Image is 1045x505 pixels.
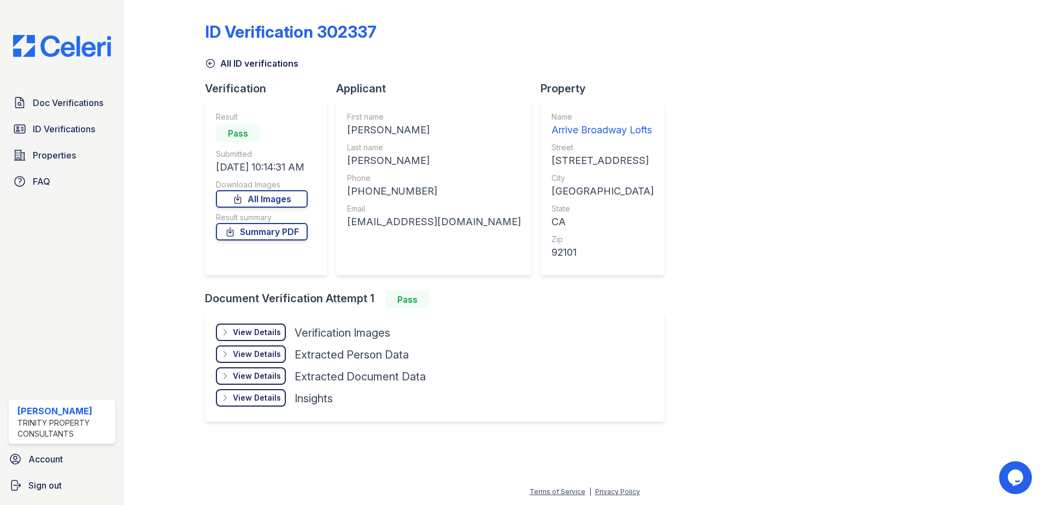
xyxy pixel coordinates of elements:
div: 92101 [551,245,654,260]
iframe: chat widget [999,461,1034,494]
div: ID Verification 302337 [205,22,377,42]
span: ID Verifications [33,122,95,136]
a: Terms of Service [530,488,585,496]
div: First name [347,111,521,122]
div: Street [551,142,654,153]
span: Account [28,453,63,466]
div: Result [216,111,308,122]
div: [PERSON_NAME] [347,122,521,138]
div: [STREET_ADDRESS] [551,153,654,168]
span: Properties [33,149,76,162]
a: Privacy Policy [595,488,640,496]
a: Summary PDF [216,223,308,240]
div: Email [347,203,521,214]
div: Extracted Document Data [295,369,426,384]
img: CE_Logo_Blue-a8612792a0a2168367f1c8372b55b34899dd931a85d93a1a3d3e32e68fde9ad4.png [4,35,120,57]
a: Account [4,448,120,470]
div: Applicant [336,81,541,96]
a: Properties [9,144,115,166]
div: View Details [233,392,281,403]
a: Doc Verifications [9,92,115,114]
div: Document Verification Attempt 1 [205,291,673,308]
div: Pass [216,125,260,142]
div: Arrive Broadway Lofts [551,122,654,138]
div: View Details [233,327,281,338]
div: Zip [551,234,654,245]
span: FAQ [33,175,50,188]
div: Phone [347,173,521,184]
div: Result summary [216,212,308,223]
div: CA [551,214,654,230]
div: Trinity Property Consultants [17,418,111,439]
a: ID Verifications [9,118,115,140]
div: Last name [347,142,521,153]
a: Name Arrive Broadway Lofts [551,111,654,138]
a: All Images [216,190,308,208]
a: All ID verifications [205,57,298,70]
div: | [589,488,591,496]
div: [PERSON_NAME] [347,153,521,168]
div: [GEOGRAPHIC_DATA] [551,184,654,199]
div: View Details [233,349,281,360]
div: Extracted Person Data [295,347,409,362]
span: Sign out [28,479,62,492]
div: Insights [295,391,333,406]
div: Download Images [216,179,308,190]
div: Property [541,81,673,96]
div: [PERSON_NAME] [17,404,111,418]
div: Submitted [216,149,308,160]
div: View Details [233,371,281,381]
div: State [551,203,654,214]
div: Pass [385,291,429,308]
span: Doc Verifications [33,96,103,109]
div: City [551,173,654,184]
div: Verification Images [295,325,390,340]
div: [PHONE_NUMBER] [347,184,521,199]
div: Verification [205,81,336,96]
a: FAQ [9,171,115,192]
a: Sign out [4,474,120,496]
div: [DATE] 10:14:31 AM [216,160,308,175]
div: [EMAIL_ADDRESS][DOMAIN_NAME] [347,214,521,230]
div: Name [551,111,654,122]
